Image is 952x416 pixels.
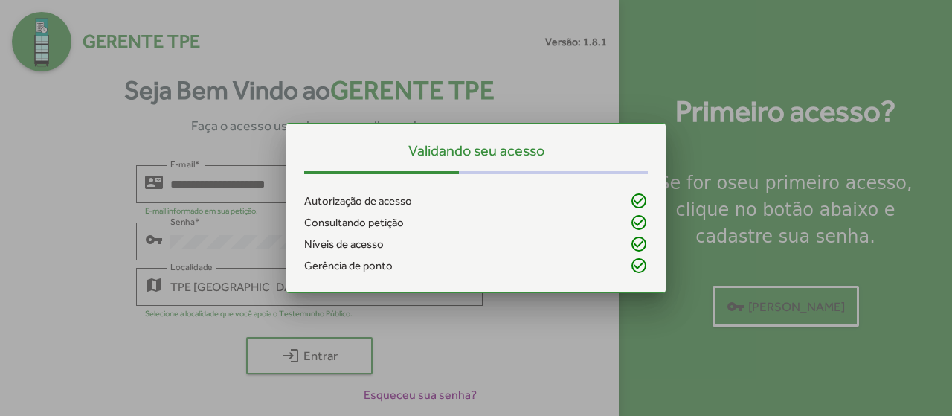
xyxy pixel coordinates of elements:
[304,236,384,253] span: Níveis de acesso
[630,235,648,253] mat-icon: check_circle_outline
[304,141,648,159] h5: Validando seu acesso
[630,214,648,231] mat-icon: check_circle_outline
[304,193,412,210] span: Autorização de acesso
[630,192,648,210] mat-icon: check_circle_outline
[304,257,393,275] span: Gerência de ponto
[630,257,648,275] mat-icon: check_circle_outline
[304,214,404,231] span: Consultando petição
